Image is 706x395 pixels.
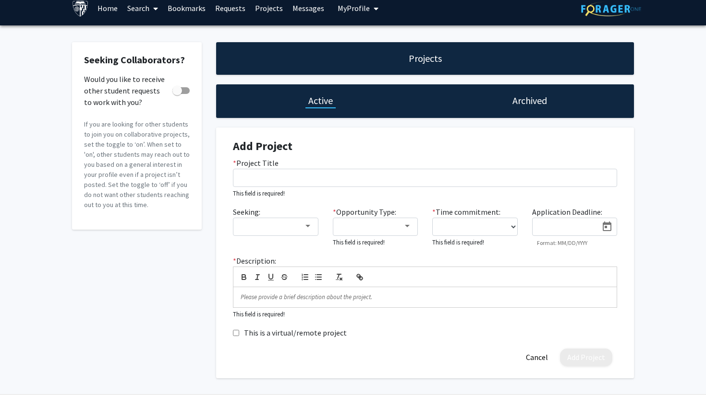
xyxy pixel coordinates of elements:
span: My Profile [338,3,370,13]
small: This field is required! [233,310,285,318]
h1: Active [308,94,333,107]
label: This is a virtual/remote project [244,327,347,338]
label: Opportunity Type: [333,206,396,218]
p: If you are looking for other students to join you on collaborative projects, set the toggle to ‘o... [84,119,190,210]
mat-hint: Format: MM/DD/YYYY [537,240,587,246]
button: Add Project [560,349,612,366]
iframe: Chat [7,352,41,388]
h1: Archived [512,94,547,107]
small: This field is required! [432,238,484,246]
small: This field is required! [233,189,285,197]
button: Cancel [519,349,555,366]
label: Description: [233,255,276,267]
h1: Projects [409,52,442,65]
h2: Seeking Collaborators? [84,54,190,66]
strong: Add Project [233,139,292,153]
label: Time commitment: [432,206,500,218]
span: Would you like to receive other student requests to work with you? [84,73,169,108]
label: Seeking: [233,206,260,218]
img: ForagerOne Logo [581,1,641,16]
button: Open calendar [597,218,617,235]
label: Application Deadline: [532,206,602,218]
label: Project Title [233,157,279,169]
small: This field is required! [333,238,385,246]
